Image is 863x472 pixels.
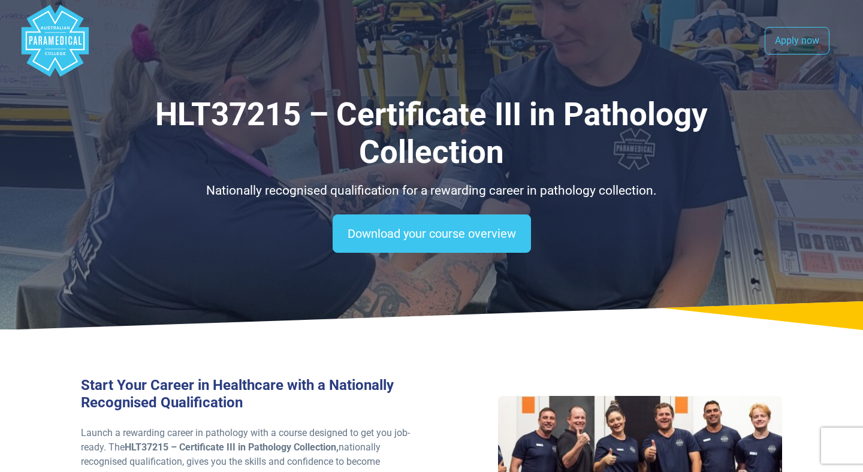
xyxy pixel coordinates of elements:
p: Nationally recognised qualification for a rewarding career in pathology collection. [81,181,782,201]
div: Australian Paramedical College [19,5,91,77]
a: Download your course overview [333,214,531,253]
strong: HLT37215 – Certificate III in Pathology Collection, [125,441,339,453]
h3: Start Your Career in Healthcare with a Nationally Recognised Qualification [81,377,424,412]
h1: HLT37215 – Certificate III in Pathology Collection [81,96,782,172]
a: Apply now [765,27,829,55]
